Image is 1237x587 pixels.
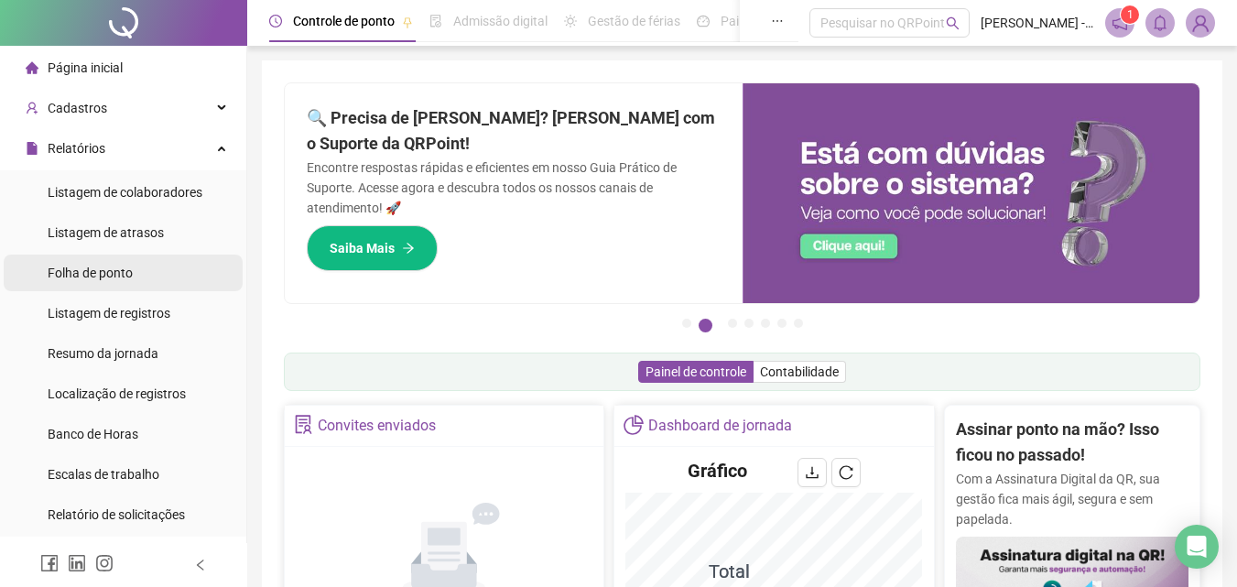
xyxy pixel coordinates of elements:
[624,415,643,434] span: pie-chart
[699,319,712,332] button: 2
[588,14,680,28] span: Gestão de férias
[648,410,792,441] div: Dashboard de jornada
[721,14,792,28] span: Painel do DP
[26,61,38,74] span: home
[805,465,819,480] span: download
[777,319,787,328] button: 6
[1112,15,1128,31] span: notification
[744,319,754,328] button: 4
[429,15,442,27] span: file-done
[307,105,721,158] h2: 🔍 Precisa de [PERSON_NAME]? [PERSON_NAME] com o Suporte da QRPoint!
[40,554,59,572] span: facebook
[646,364,746,379] span: Painel de controle
[48,346,158,361] span: Resumo da jornada
[48,306,170,321] span: Listagem de registros
[1187,9,1214,37] img: 5500
[269,15,282,27] span: clock-circle
[956,417,1188,469] h2: Assinar ponto na mão? Isso ficou no passado!
[1127,8,1134,21] span: 1
[682,319,691,328] button: 1
[68,554,86,572] span: linkedin
[956,469,1188,529] p: Com a Assinatura Digital da QR, sua gestão fica mais ágil, segura e sem papelada.
[1152,15,1168,31] span: bell
[48,386,186,401] span: Localização de registros
[48,225,164,240] span: Listagem de atrasos
[688,458,747,484] h4: Gráfico
[794,319,803,328] button: 7
[294,415,313,434] span: solution
[293,14,395,28] span: Controle de ponto
[194,559,207,571] span: left
[26,102,38,114] span: user-add
[402,242,415,255] span: arrow-right
[743,83,1200,303] img: banner%2F0cf4e1f0-cb71-40ef-aa93-44bd3d4ee559.png
[48,101,107,115] span: Cadastros
[307,158,721,218] p: Encontre respostas rápidas e eficientes em nosso Guia Prático de Suporte. Acesse agora e descubra...
[26,142,38,155] span: file
[760,364,839,379] span: Contabilidade
[330,238,395,258] span: Saiba Mais
[771,15,784,27] span: ellipsis
[453,14,548,28] span: Admissão digital
[48,60,123,75] span: Página inicial
[728,319,737,328] button: 3
[318,410,436,441] div: Convites enviados
[402,16,413,27] span: pushpin
[1121,5,1139,24] sup: 1
[761,319,770,328] button: 5
[946,16,960,30] span: search
[1175,525,1219,569] div: Open Intercom Messenger
[48,427,138,441] span: Banco de Horas
[307,225,438,271] button: Saiba Mais
[48,507,185,522] span: Relatório de solicitações
[48,266,133,280] span: Folha de ponto
[697,15,710,27] span: dashboard
[981,13,1094,33] span: [PERSON_NAME] - Fitness Exclusive
[564,15,577,27] span: sun
[48,467,159,482] span: Escalas de trabalho
[48,185,202,200] span: Listagem de colaboradores
[48,141,105,156] span: Relatórios
[839,465,853,480] span: reload
[95,554,114,572] span: instagram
